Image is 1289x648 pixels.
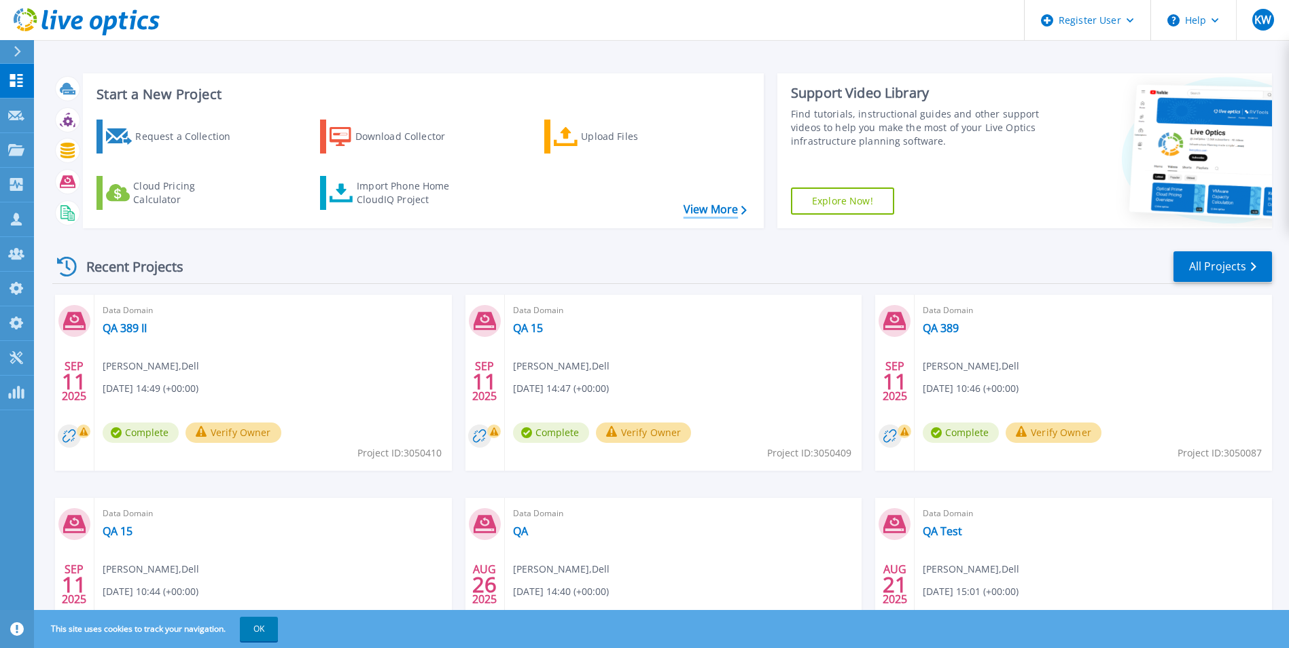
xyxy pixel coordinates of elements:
span: [PERSON_NAME] , Dell [103,359,199,374]
a: Request a Collection [96,120,248,154]
div: Support Video Library [791,84,1043,102]
div: SEP 2025 [61,357,87,406]
a: QA 389 II [103,321,147,335]
span: [PERSON_NAME] , Dell [923,562,1019,577]
a: Download Collector [320,120,472,154]
a: Cloud Pricing Calculator [96,176,248,210]
a: View More [684,203,747,216]
div: SEP 2025 [472,357,497,406]
span: Data Domain [103,506,444,521]
span: [PERSON_NAME] , Dell [513,562,610,577]
h3: Start a New Project [96,87,746,102]
div: AUG 2025 [472,560,497,609]
span: [PERSON_NAME] , Dell [103,562,199,577]
a: All Projects [1173,251,1272,282]
div: Request a Collection [135,123,244,150]
div: Download Collector [355,123,464,150]
span: [DATE] 15:01 (+00:00) [923,584,1019,599]
span: [PERSON_NAME] , Dell [923,359,1019,374]
span: Project ID: 3050087 [1178,446,1262,461]
span: 11 [883,376,907,387]
a: Upload Files [544,120,696,154]
div: SEP 2025 [61,560,87,609]
a: QA [513,524,528,538]
div: Recent Projects [52,250,202,283]
span: Data Domain [923,506,1264,521]
span: 11 [472,376,497,387]
span: Data Domain [923,303,1264,318]
button: Verify Owner [1006,422,1101,443]
span: 21 [883,579,907,590]
div: SEP 2025 [882,357,908,406]
span: Data Domain [513,303,854,318]
div: Find tutorials, instructional guides and other support videos to help you make the most of your L... [791,107,1043,148]
a: QA 15 [103,524,133,538]
a: Explore Now! [791,187,894,215]
span: Complete [513,422,589,443]
span: Project ID: 3050410 [357,446,442,461]
span: This site uses cookies to track your navigation. [37,617,278,641]
button: Verify Owner [186,422,281,443]
span: [DATE] 10:46 (+00:00) [923,381,1019,396]
div: AUG 2025 [882,560,908,609]
span: 11 [62,579,86,590]
span: 26 [472,579,497,590]
span: Complete [103,422,179,443]
span: [DATE] 14:47 (+00:00) [513,381,609,396]
div: Upload Files [581,123,690,150]
span: [DATE] 10:44 (+00:00) [103,584,198,599]
a: QA 15 [513,321,543,335]
span: Data Domain [103,303,444,318]
a: QA 389 [923,321,959,335]
a: QA Test [923,524,962,538]
span: [DATE] 14:49 (+00:00) [103,381,198,396]
span: Complete [923,422,999,443]
span: 11 [62,376,86,387]
div: Cloud Pricing Calculator [133,179,242,206]
span: KW [1254,14,1271,25]
span: [PERSON_NAME] , Dell [513,359,610,374]
span: [DATE] 14:40 (+00:00) [513,584,609,599]
span: Project ID: 3050409 [767,446,851,461]
button: Verify Owner [596,422,692,443]
div: Import Phone Home CloudIQ Project [357,179,463,206]
span: Data Domain [513,506,854,521]
button: OK [240,617,278,641]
